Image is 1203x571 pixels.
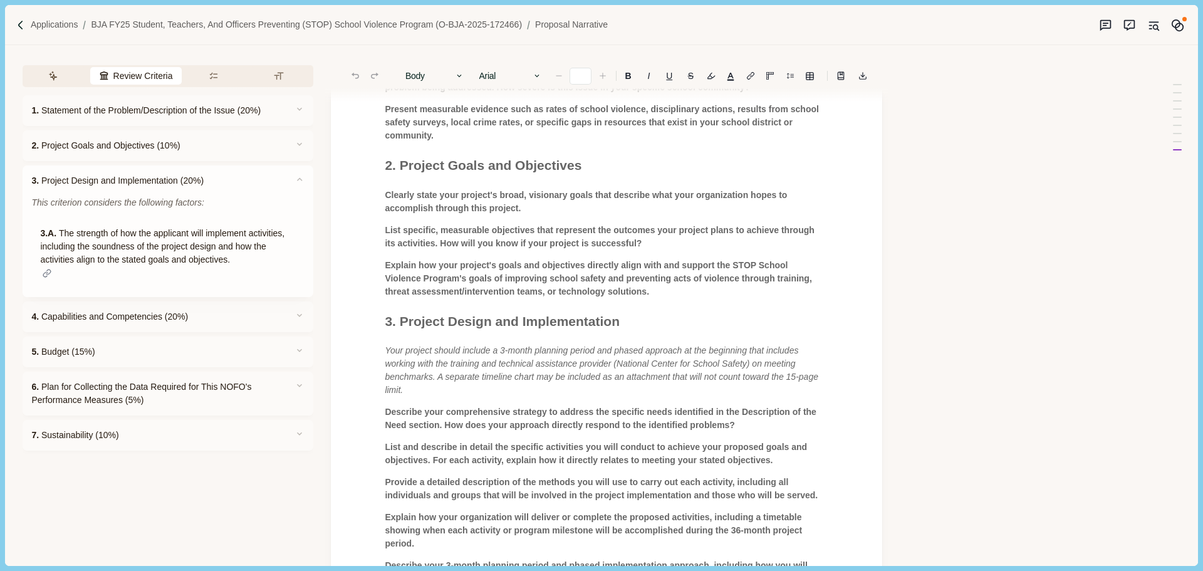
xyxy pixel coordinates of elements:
u: U [666,71,672,80]
button: Line height [781,67,799,85]
img: Forward slash icon [15,19,26,31]
span: Explain how your project's goals and objectives directly align with and support the STOP School V... [385,260,814,296]
span: Provide a detailed description of the methods you will use to carry out each activity, including ... [385,477,818,500]
button: I [640,67,657,85]
button: S [681,67,700,85]
b: B [625,71,632,80]
span: Present measurable evidence such as rates of school violence, disciplinary actions, results from ... [385,104,821,140]
span: Describe your comprehensive strategy to address the specific needs identified in the Description ... [385,407,818,430]
button: Line height [742,67,759,85]
img: Forward slash icon [78,19,91,31]
button: Redo [366,67,383,85]
b: 4. [31,312,39,322]
b: 3.A. [40,228,59,238]
b: 3. [31,175,39,186]
img: Forward slash icon [522,19,535,31]
span: Capabilities and Competencies (20%) [31,310,188,323]
button: 2. Project Goals and Objectives (10%) [23,130,313,161]
button: 6. Plan for Collecting the Data Required for This NOFO's Performance Measures (5%) [23,372,313,416]
button: 7. Sustainability (10%) [23,420,313,451]
button: U [660,67,679,85]
button: Arial [472,67,548,85]
span: Budget (15%) [31,345,95,359]
button: Export to docx [854,67,872,85]
button: Body [399,67,471,85]
b: 5. [31,347,39,357]
span: Explain how your organization will deliver or complete the proposed activities, including a timet... [385,512,805,548]
b: 1. [31,105,39,115]
button: Line height [832,67,850,85]
button: Decrease font size [550,67,568,85]
a: Applications [31,18,78,31]
span: This criterion considers the following factors: [31,196,305,209]
button: Undo [346,67,364,85]
button: 1. Statement of the Problem/Description of the Issue (20%) [23,95,313,126]
span: Project Design and Implementation (20%) [31,174,204,187]
span: List and describe in detail the specific activities you will conduct to achieve your proposed goa... [385,442,810,465]
span: Statement of the Problem/Description of the Issue (20%) [31,104,261,117]
span: 2. Project Goals and Objectives [385,158,581,172]
b: 7. [31,430,39,440]
a: Proposal Narrative [535,18,608,31]
span: Clearly state your project's broad, visionary goals that describe what your organization hopes to... [385,190,789,213]
span: Project Goals and Objectives (10%) [31,139,180,152]
button: 3. Project Design and Implementation (20%) [23,165,313,196]
span: Review Criteria [113,70,173,83]
button: B [618,67,638,85]
button: 5. Budget (15%) [23,337,313,367]
span: Sustainability (10%) [31,429,118,442]
b: 6. [31,382,39,392]
button: Line height [801,67,818,85]
span: List specific, measurable objectives that represent the outcomes your project plans to achieve th... [385,225,816,248]
button: 4. Capabilities and Competencies (20%) [23,301,313,332]
b: 2. [31,140,39,150]
i: I [648,71,650,80]
button: Adjust margins [761,67,779,85]
span: Your project should include a 3-month planning period and phased approach at the beginning that i... [385,345,820,395]
span: Plan for Collecting the Data Required for This NOFO's Performance Measures (5%) [31,380,277,407]
span: 3. Project Design and Implementation [385,314,620,328]
div: The strength of how the applicant will implement activities, including the soundness of the proje... [40,227,296,280]
button: Increase font size [594,67,612,85]
s: S [688,71,694,80]
a: BJA FY25 Student, Teachers, and Officers Preventing (STOP) School Violence Program (O-BJA-2025-17... [91,18,522,31]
